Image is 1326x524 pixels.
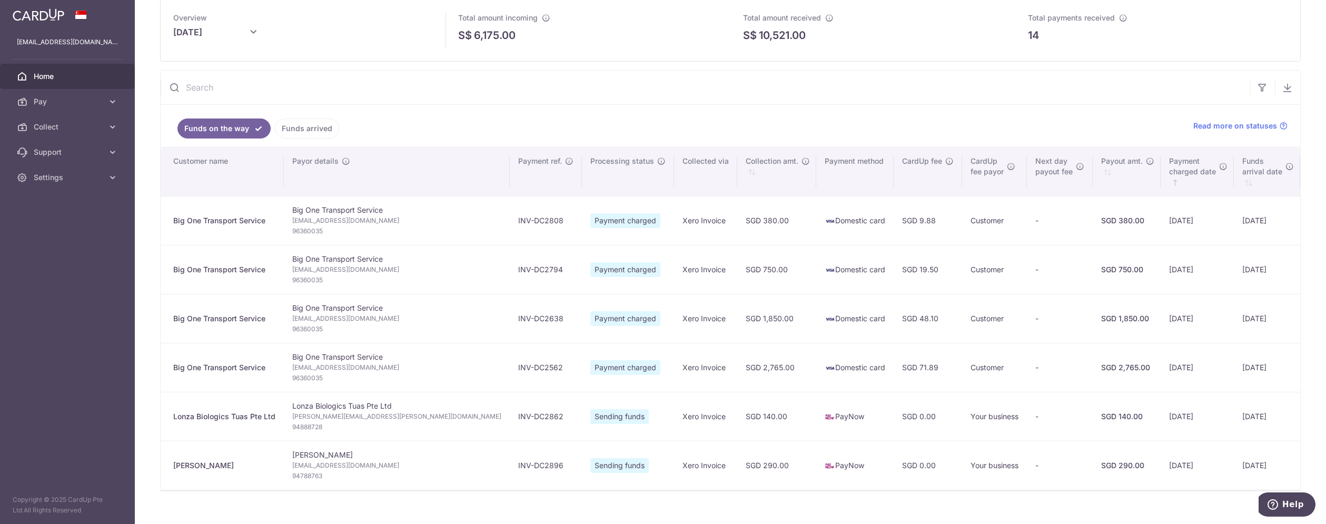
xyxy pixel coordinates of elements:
span: Settings [34,172,103,183]
td: - [1027,294,1093,343]
td: INV-DC2862 [510,392,582,441]
td: - [1027,343,1093,392]
span: Overview [173,13,207,22]
div: SGD 140.00 [1101,411,1152,422]
td: SGD 48.10 [894,294,962,343]
td: SGD 0.00 [894,392,962,441]
td: Xero Invoice [674,441,737,490]
td: Customer [962,294,1027,343]
span: Collection amt. [746,156,798,166]
span: [EMAIL_ADDRESS][DOMAIN_NAME] [292,264,501,275]
td: Domestic card [816,294,894,343]
td: [DATE] [1234,343,1300,392]
span: Payment charged [590,311,660,326]
th: Payment method [816,147,894,196]
td: Lonza Biologics Tuas Pte Ltd [284,392,510,441]
span: Payout amt. [1101,156,1143,166]
td: SGD 1,850.00 [737,294,816,343]
td: [DATE] [1234,294,1300,343]
div: Big One Transport Service [173,264,275,275]
td: - [1027,245,1093,294]
td: [DATE] [1234,245,1300,294]
div: SGD 1,850.00 [1101,313,1152,324]
span: 96360035 [292,324,501,334]
td: INV-DC2562 [510,343,582,392]
td: SGD 9.88 [894,196,962,245]
p: 6,175.00 [474,27,516,43]
th: CardUp fee [894,147,962,196]
a: Funds arrived [275,118,339,139]
span: Sending funds [590,458,649,473]
td: Big One Transport Service [284,196,510,245]
th: CardUpfee payor [962,147,1027,196]
td: - [1027,392,1093,441]
div: [PERSON_NAME] [173,460,275,471]
td: Customer [962,196,1027,245]
div: SGD 2,765.00 [1101,362,1152,373]
td: Xero Invoice [674,343,737,392]
td: Big One Transport Service [284,343,510,392]
span: Payment charged [590,360,660,375]
td: INV-DC2638 [510,294,582,343]
span: Pay [34,96,103,107]
td: PayNow [816,441,894,490]
img: CardUp [13,8,64,21]
span: Payment charged date [1169,156,1216,177]
span: Payment charged [590,213,660,228]
span: Sending funds [590,409,649,424]
span: CardUp fee payor [971,156,1004,177]
iframe: Opens a widget where you can find more information [1259,492,1315,519]
td: [DATE] [1234,392,1300,441]
span: Home [34,71,103,82]
img: visa-sm-192604c4577d2d35970c8ed26b86981c2741ebd56154ab54ad91a526f0f24972.png [825,265,835,275]
img: paynow-md-4fe65508ce96feda548756c5ee0e473c78d4820b8ea51387c6e4ad89e58a5e61.png [825,461,835,471]
td: Your business [962,392,1027,441]
p: 10,521.00 [759,27,806,43]
span: Total amount incoming [458,13,538,22]
span: Payment charged [590,262,660,277]
span: [EMAIL_ADDRESS][DOMAIN_NAME] [292,313,501,324]
th: Collected via [674,147,737,196]
td: [DATE] [1161,392,1234,441]
td: Xero Invoice [674,294,737,343]
td: [DATE] [1234,196,1300,245]
td: Xero Invoice [674,392,737,441]
td: SGD 2,765.00 [737,343,816,392]
span: 96360035 [292,226,501,236]
td: - [1027,441,1093,490]
td: INV-DC2808 [510,196,582,245]
div: SGD 750.00 [1101,264,1152,275]
td: INV-DC2794 [510,245,582,294]
img: visa-sm-192604c4577d2d35970c8ed26b86981c2741ebd56154ab54ad91a526f0f24972.png [825,363,835,373]
td: Domestic card [816,343,894,392]
span: Payment ref. [518,156,562,166]
th: Processing status [582,147,674,196]
span: [EMAIL_ADDRESS][DOMAIN_NAME] [292,362,501,373]
td: [DATE] [1161,245,1234,294]
span: Total payments received [1028,13,1115,22]
td: SGD 0.00 [894,441,962,490]
td: Big One Transport Service [284,294,510,343]
th: Paymentcharged date : activate to sort column ascending [1161,147,1234,196]
span: Next day payout fee [1035,156,1073,177]
span: CardUp fee [902,156,942,166]
div: Big One Transport Service [173,362,275,373]
th: Next daypayout fee [1027,147,1093,196]
td: [DATE] [1161,294,1234,343]
div: SGD 290.00 [1101,460,1152,471]
span: 94888728 [292,422,501,432]
td: Customer [962,343,1027,392]
span: Processing status [590,156,654,166]
td: PayNow [816,392,894,441]
th: Collection amt. : activate to sort column ascending [737,147,816,196]
td: SGD 380.00 [737,196,816,245]
span: Support [34,147,103,157]
th: Payout amt. : activate to sort column ascending [1093,147,1161,196]
td: SGD 750.00 [737,245,816,294]
span: S$ [743,27,757,43]
span: 94788763 [292,471,501,481]
td: [PERSON_NAME] [284,441,510,490]
p: 14 [1028,27,1039,43]
th: Fundsarrival date : activate to sort column ascending [1234,147,1300,196]
span: Collect [34,122,103,132]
